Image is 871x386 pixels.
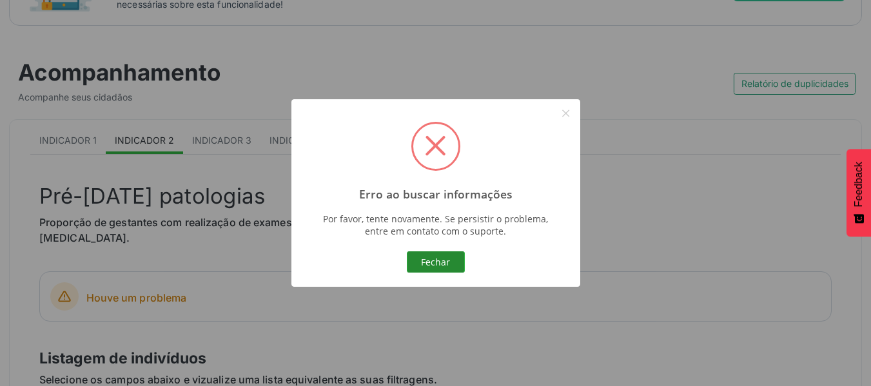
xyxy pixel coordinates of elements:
[407,251,465,273] button: Fechar
[847,149,871,236] button: Feedback - Mostrar pesquisa
[555,102,577,124] button: Close this dialog
[853,162,865,207] span: Feedback
[317,213,554,237] div: Por favor, tente novamente. Se persistir o problema, entre em contato com o suporte.
[359,188,513,201] h2: Erro ao buscar informações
